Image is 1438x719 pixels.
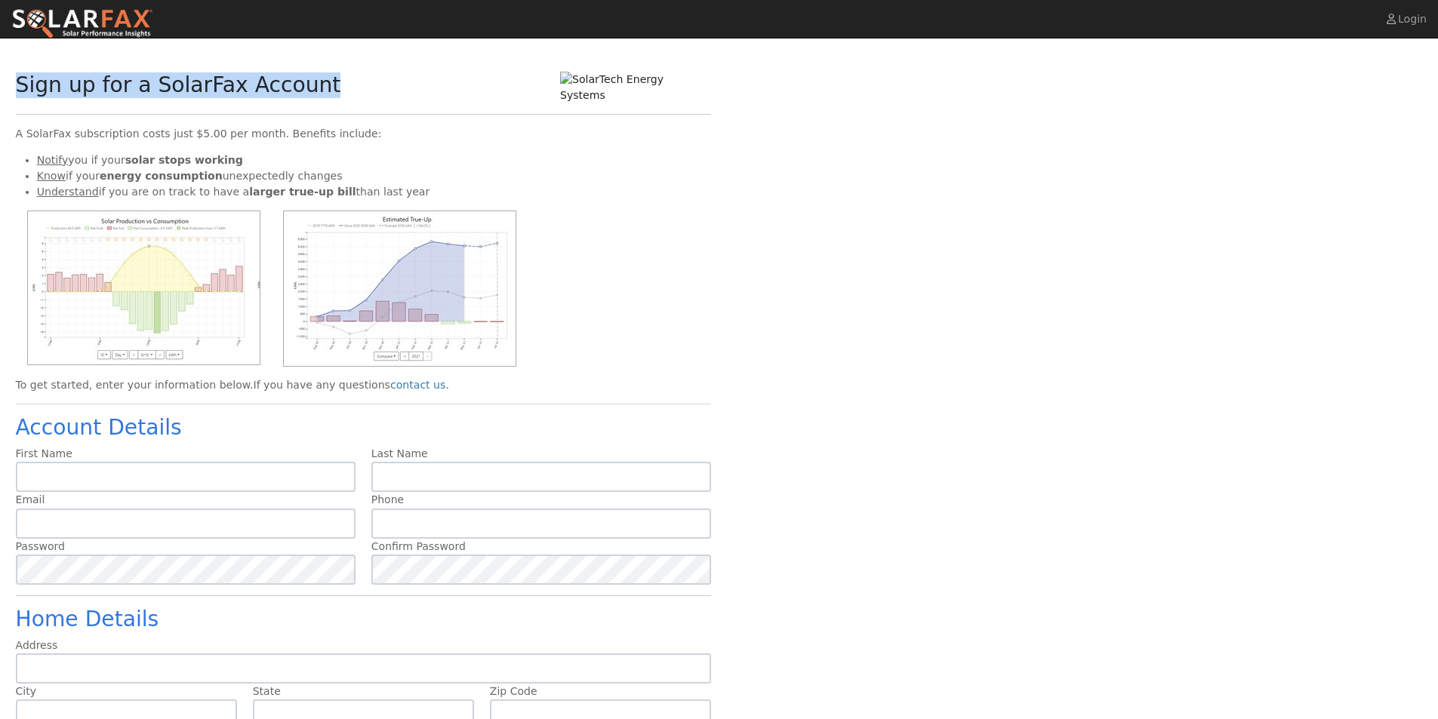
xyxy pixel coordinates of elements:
u: Understand [37,186,99,198]
label: Confirm Password [371,539,466,555]
label: First Name [16,446,72,462]
img: SolarTech Energy Systems [560,72,711,103]
a: contact us [390,379,445,391]
label: Zip Code [490,684,537,699]
h2: Account Details [16,415,711,441]
b: solar stops working [125,154,243,166]
span: If you have any questions . [253,379,448,391]
h2: Home Details [16,607,711,632]
div: To get started, enter your information below. [16,377,711,393]
label: State [253,684,281,699]
div: A SolarFax subscription costs just $5.00 per month. Benefits include: [16,126,711,142]
label: Email [16,492,45,508]
label: City [16,684,36,699]
label: Last Name [371,446,428,462]
label: Phone [371,492,404,508]
label: Password [16,539,65,555]
b: energy consumption [100,170,223,182]
b: larger true-up bill [249,186,356,198]
u: Know [37,170,66,182]
li: you if your [37,152,711,168]
u: Notify [37,154,69,166]
li: if you are on track to have a than last year [37,184,711,200]
li: if your unexpectedly changes [37,168,711,184]
label: Address [16,638,58,653]
img: SolarFax [11,8,153,40]
h2: Sign up for a SolarFax Account [16,72,341,98]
